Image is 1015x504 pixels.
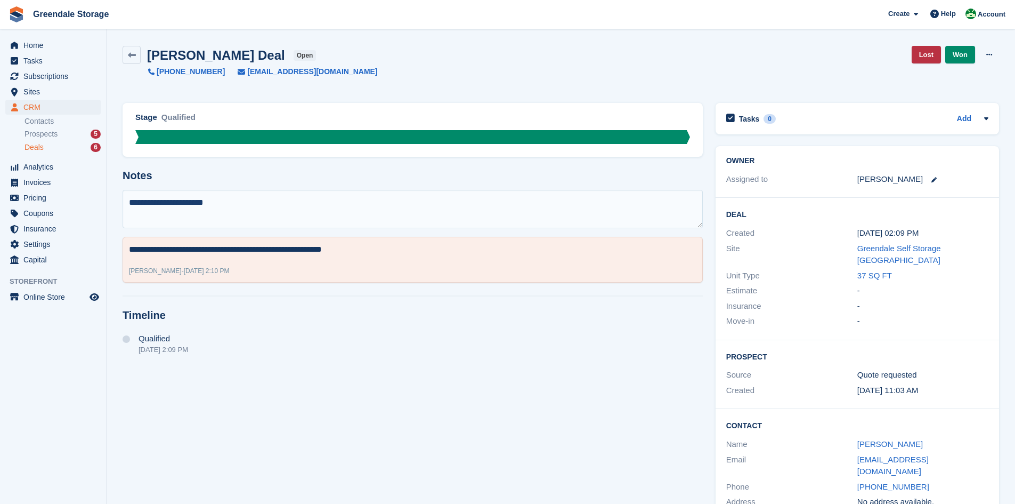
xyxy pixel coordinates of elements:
[5,290,101,305] a: menu
[123,170,703,182] h2: Notes
[5,175,101,190] a: menu
[857,439,923,449] a: [PERSON_NAME]
[5,159,101,174] a: menu
[726,227,857,239] div: Created
[91,143,101,152] div: 6
[726,369,857,381] div: Source
[726,315,857,327] div: Move-in
[25,116,101,126] a: Contacts
[23,290,87,305] span: Online Store
[23,100,87,115] span: CRM
[139,334,170,343] span: Qualified
[857,227,988,239] div: [DATE] 02:09 PM
[23,252,87,267] span: Capital
[5,84,101,99] a: menu
[91,130,101,139] div: 5
[5,53,101,68] a: menu
[29,5,113,23] a: Greendale Storage
[129,266,230,276] div: -
[957,113,971,125] a: Add
[5,38,101,53] a: menu
[857,369,988,381] div: Quote requested
[23,159,87,174] span: Analytics
[23,206,87,221] span: Coupons
[726,209,988,219] h2: Deal
[857,271,892,280] a: 37 SQ FT
[25,142,44,153] span: Deals
[25,142,101,153] a: Deals 6
[23,175,87,190] span: Invoices
[726,420,988,430] h2: Contact
[726,173,857,186] div: Assigned to
[5,100,101,115] a: menu
[5,221,101,236] a: menu
[5,252,101,267] a: menu
[726,438,857,451] div: Name
[10,276,106,287] span: Storefront
[5,69,101,84] a: menu
[978,9,1005,20] span: Account
[147,48,285,62] h2: [PERSON_NAME] Deal
[23,84,87,99] span: Sites
[23,190,87,205] span: Pricing
[857,173,923,186] div: [PERSON_NAME]
[123,309,703,322] h2: Timeline
[88,291,101,303] a: Preview store
[726,385,857,397] div: Created
[23,69,87,84] span: Subscriptions
[5,190,101,205] a: menu
[157,66,225,77] span: [PHONE_NUMBER]
[912,46,941,63] a: Lost
[139,346,188,354] div: [DATE] 2:09 PM
[857,300,988,313] div: -
[23,38,87,53] span: Home
[857,455,929,476] a: [EMAIL_ADDRESS][DOMAIN_NAME]
[857,482,929,491] a: [PHONE_NUMBER]
[726,351,988,362] h2: Prospect
[726,300,857,313] div: Insurance
[726,157,988,165] h2: Owner
[225,66,377,77] a: [EMAIL_ADDRESS][DOMAIN_NAME]
[23,237,87,252] span: Settings
[294,50,316,61] span: open
[726,454,857,478] div: Email
[5,237,101,252] a: menu
[9,6,25,22] img: stora-icon-8386f47178a22dfd0bd8f6a31ec36ba5ce8667c1dd55bd0f319d3a0aa187defe.svg
[857,315,988,327] div: -
[129,267,182,275] span: [PERSON_NAME]
[5,206,101,221] a: menu
[726,481,857,493] div: Phone
[135,111,157,124] div: Stage
[23,53,87,68] span: Tasks
[25,129,58,139] span: Prospects
[161,111,196,130] div: Qualified
[965,9,976,19] img: Jon
[184,267,230,275] span: [DATE] 2:10 PM
[764,114,776,124] div: 0
[148,66,225,77] a: [PHONE_NUMBER]
[857,385,988,397] div: [DATE] 11:03 AM
[857,244,941,265] a: Greendale Self Storage [GEOGRAPHIC_DATA]
[247,66,377,77] span: [EMAIL_ADDRESS][DOMAIN_NAME]
[726,270,857,282] div: Unit Type
[857,285,988,297] div: -
[945,46,975,63] a: Won
[888,9,910,19] span: Create
[726,243,857,267] div: Site
[23,221,87,236] span: Insurance
[25,129,101,140] a: Prospects 5
[726,285,857,297] div: Estimate
[941,9,956,19] span: Help
[739,114,760,124] h2: Tasks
